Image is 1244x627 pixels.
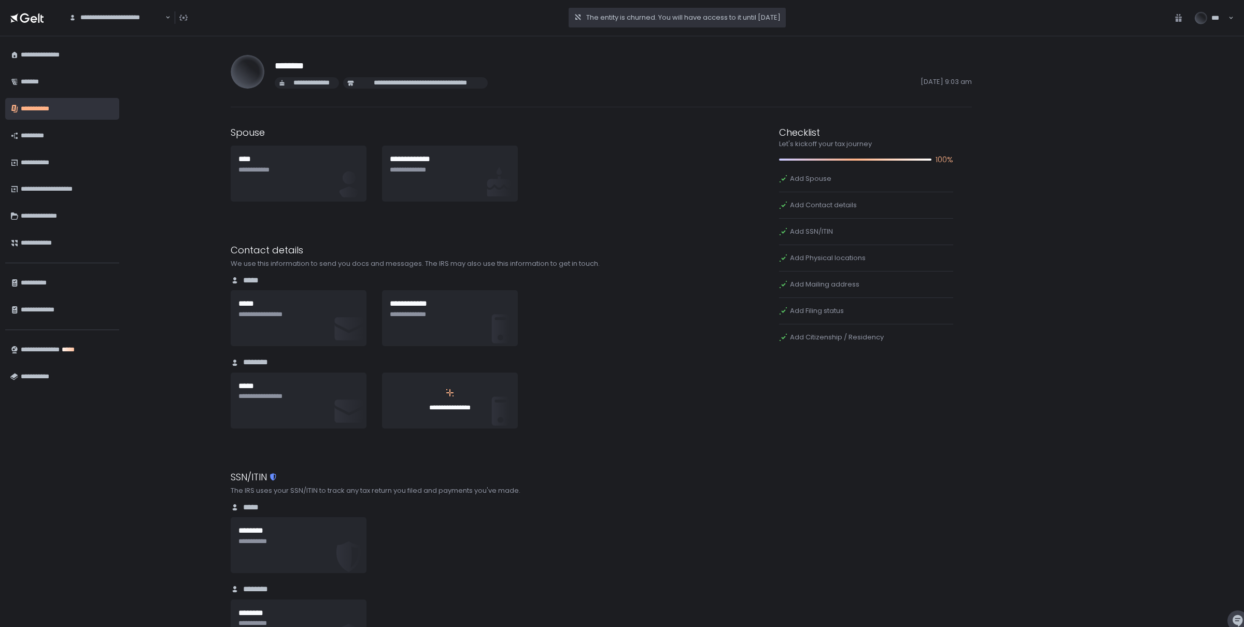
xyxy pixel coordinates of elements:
span: [DATE] 9:03 am [492,77,972,89]
span: Add Contact details [790,201,857,210]
span: Add Spouse [790,174,831,183]
span: Add Physical locations [790,253,866,263]
div: Let's kickoff your tax journey [779,139,953,149]
div: Search for option [62,7,171,28]
span: Add SSN/ITIN [790,227,833,236]
div: Spouse [231,125,669,139]
div: We use this information to send you docs and messages. The IRS may also use this information to g... [231,259,669,268]
span: Add Mailing address [790,280,859,289]
div: Contact details [231,243,669,257]
span: The entity is churned. You will have access to it until [DATE] [586,13,781,22]
div: SSN/ITIN [231,470,669,484]
span: 100% [936,154,953,166]
div: Checklist [779,125,953,139]
span: Add Filing status [790,306,844,316]
span: Add Citizenship / Residency [790,333,884,342]
div: The IRS uses your SSN/ITIN to track any tax return you filed and payments you've made. [231,486,669,495]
